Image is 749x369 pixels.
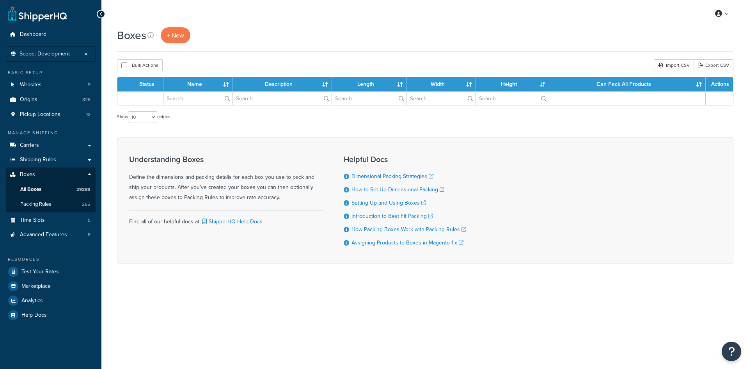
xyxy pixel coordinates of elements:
[117,28,146,43] h1: Boxes
[129,155,324,164] h3: Understanding Boxes
[6,228,96,242] a: Advanced Features 8
[6,168,96,182] a: Boxes
[88,82,91,88] span: 9
[20,171,35,178] span: Boxes
[128,111,157,123] select: Showentries
[6,182,96,197] li: All Boxes
[6,93,96,107] li: Origins
[351,239,463,247] a: Assigning Products to Boxes in Magento 1.x
[6,168,96,212] li: Boxes
[722,342,741,361] button: Open Resource Center
[351,225,466,234] a: How Packing Boxes Work with Packing Rules
[167,31,184,40] span: + New
[233,92,332,105] input: Search
[6,153,96,167] a: Shipping Rules
[20,82,42,88] span: Websites
[8,6,67,21] a: ShipperHQ Home
[20,201,51,208] span: Packing Rules
[6,265,96,279] a: Test Your Rates
[6,197,96,212] a: Packing Rules 265
[88,217,91,224] span: 5
[161,27,190,43] a: + New
[117,111,170,123] label: Show entries
[21,283,51,290] span: Marketplace
[117,59,163,71] button: Bulk Actions
[82,96,91,103] span: 828
[694,59,733,71] a: Export CSV
[6,78,96,92] a: Websites 9
[6,228,96,242] li: Advanced Features
[21,298,43,304] span: Analytics
[6,78,96,92] li: Websites
[351,172,433,180] a: Dimensional Packing Strategies
[6,182,96,197] a: All Boxes 29288
[407,92,476,105] input: Search
[654,59,694,71] div: Import CSV
[6,279,96,293] a: Marketplace
[6,213,96,228] a: Time Slots 5
[20,111,60,118] span: Pickup Locations
[20,217,45,224] span: Time Slots
[351,185,444,194] a: How to Set Up Dimensional Packing
[351,199,426,207] a: Setting Up and Using Boxes
[20,186,41,193] span: All Boxes
[76,186,90,193] span: 29288
[233,77,332,91] th: Description
[201,217,263,226] a: ShipperHQ Help Docs
[476,92,549,105] input: Search
[6,197,96,212] li: Packing Rules
[6,70,96,76] div: Basic Setup
[163,92,233,105] input: Search
[6,294,96,308] a: Analytics
[344,155,466,164] h3: Helpful Docs
[20,232,67,238] span: Advanced Features
[549,77,706,91] th: Can Pack All Products
[6,93,96,107] a: Origins 828
[351,212,433,220] a: Introduction to Best Fit Packing
[163,77,233,91] th: Name
[129,155,324,203] div: Define the dimensions and packing details for each box you use to pack and ship your products. Af...
[407,77,476,91] th: Width
[20,157,56,163] span: Shipping Rules
[20,31,46,38] span: Dashboard
[130,77,163,91] th: Status
[706,77,733,91] th: Actions
[6,107,96,122] li: Pickup Locations
[21,269,59,275] span: Test Your Rates
[20,96,37,103] span: Origins
[6,107,96,122] a: Pickup Locations 12
[21,312,47,319] span: Help Docs
[332,92,406,105] input: Search
[82,201,90,208] span: 265
[129,210,324,227] div: Find all of our helpful docs at:
[20,51,70,57] span: Scope: Development
[332,77,407,91] th: Length
[6,256,96,263] div: Resources
[476,77,549,91] th: Height
[6,138,96,153] a: Carriers
[6,27,96,42] a: Dashboard
[6,213,96,228] li: Time Slots
[88,232,91,238] span: 8
[6,130,96,136] div: Manage Shipping
[6,308,96,322] a: Help Docs
[86,111,91,118] span: 12
[20,142,39,149] span: Carriers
